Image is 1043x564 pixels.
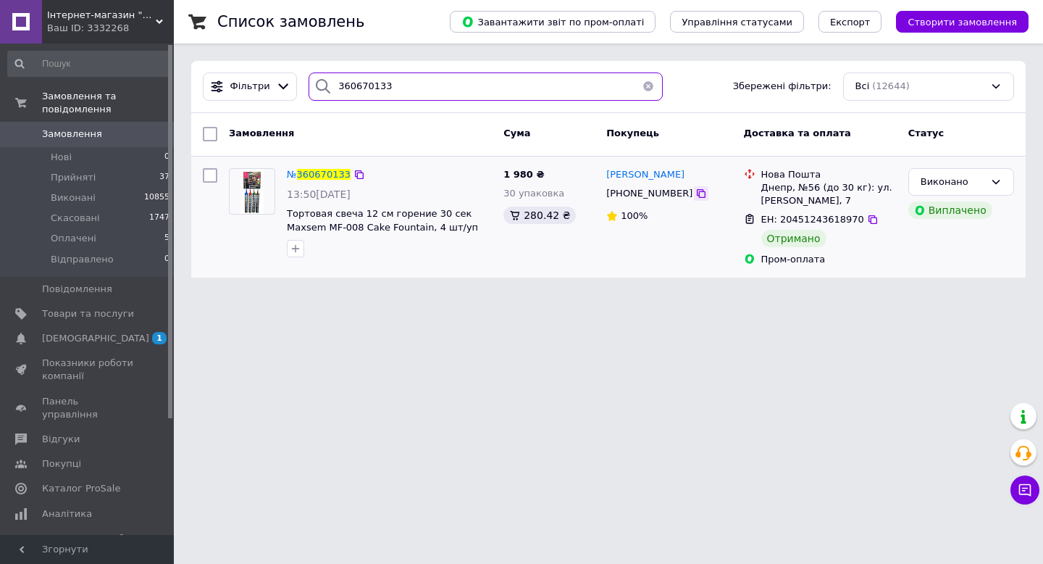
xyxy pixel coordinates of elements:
button: Чат з покупцем [1010,476,1039,505]
a: Тортовая свеча 12 см горение 30 сек Maxsem MF-008 Cake Fountain, 4 шт/уп [287,208,478,233]
span: Відправлено [51,253,114,266]
span: Повідомлення [42,283,112,296]
span: [DEMOGRAPHIC_DATA] [42,332,149,345]
span: Замовлення [229,128,294,138]
span: Замовлення [42,128,102,141]
span: [PERSON_NAME] [606,169,684,180]
input: Пошук за номером замовлення, ПІБ покупця, номером телефону, Email, номером накладної [309,72,663,101]
span: 1 [152,332,167,344]
span: Замовлення та повідомлення [42,90,174,116]
span: Покупець [606,128,659,138]
div: Отримано [761,230,826,247]
h1: Список замовлень [217,13,364,30]
div: Виконано [921,175,984,190]
button: Створити замовлення [896,11,1029,33]
span: 1747 [149,212,169,225]
span: 37 [159,171,169,184]
span: 360670133 [297,169,351,180]
span: Збережені фільтри: [733,80,832,94]
span: Інструменти веб-майстра та SEO [42,532,134,558]
span: Прийняті [51,171,96,184]
input: Пошук [7,51,171,77]
span: [PHONE_NUMBER] [606,188,692,199]
span: Нові [51,151,72,164]
span: Створити замовлення [908,17,1017,28]
span: № [287,169,297,180]
span: Завантажити звіт по пром-оплаті [461,15,644,28]
span: Показники роботи компанії [42,357,134,383]
a: [PERSON_NAME] [606,168,684,182]
span: Виконані [51,191,96,204]
span: ЕН: 20451243618970 [761,214,864,225]
a: Створити замовлення [881,16,1029,27]
span: 5 [164,232,169,245]
span: 13:50[DATE] [287,188,351,200]
span: Всі [855,80,870,94]
span: (12644) [872,80,910,91]
span: 0 [164,151,169,164]
span: 10855 [144,191,169,204]
span: 1 980 ₴ [503,169,544,180]
button: Завантажити звіт по пром-оплаті [450,11,655,33]
span: Cума [503,128,530,138]
img: Фото товару [240,169,264,214]
span: Фільтри [230,80,270,94]
button: Експорт [818,11,882,33]
span: Панель управління [42,395,134,421]
button: Очистить [634,72,663,101]
a: №360670133 [287,169,351,180]
span: Товари та послуги [42,307,134,320]
span: Доставка та оплата [744,128,851,138]
span: Каталог ProSale [42,482,120,495]
button: Управління статусами [670,11,804,33]
span: Покупці [42,457,81,470]
span: 0 [164,253,169,266]
div: Виплачено [908,202,992,219]
div: Ваш ID: 3332268 [47,22,174,35]
span: Оплачені [51,232,96,245]
span: 30 упаковка [503,188,564,199]
span: Управління статусами [682,17,792,28]
span: Відгуки [42,433,80,446]
span: Інтернет-магазин "Chika Boom" [47,9,156,22]
div: Днепр, №56 (до 30 кг): ул. [PERSON_NAME], 7 [761,181,897,207]
span: 100% [621,210,648,221]
span: Експорт [830,17,871,28]
div: 280.42 ₴ [503,207,576,224]
a: Фото товару [229,168,275,215]
div: Пром-оплата [761,253,897,266]
span: Статус [908,128,944,138]
span: Аналітика [42,507,92,521]
div: Нова Пошта [761,168,897,181]
span: Скасовані [51,212,100,225]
